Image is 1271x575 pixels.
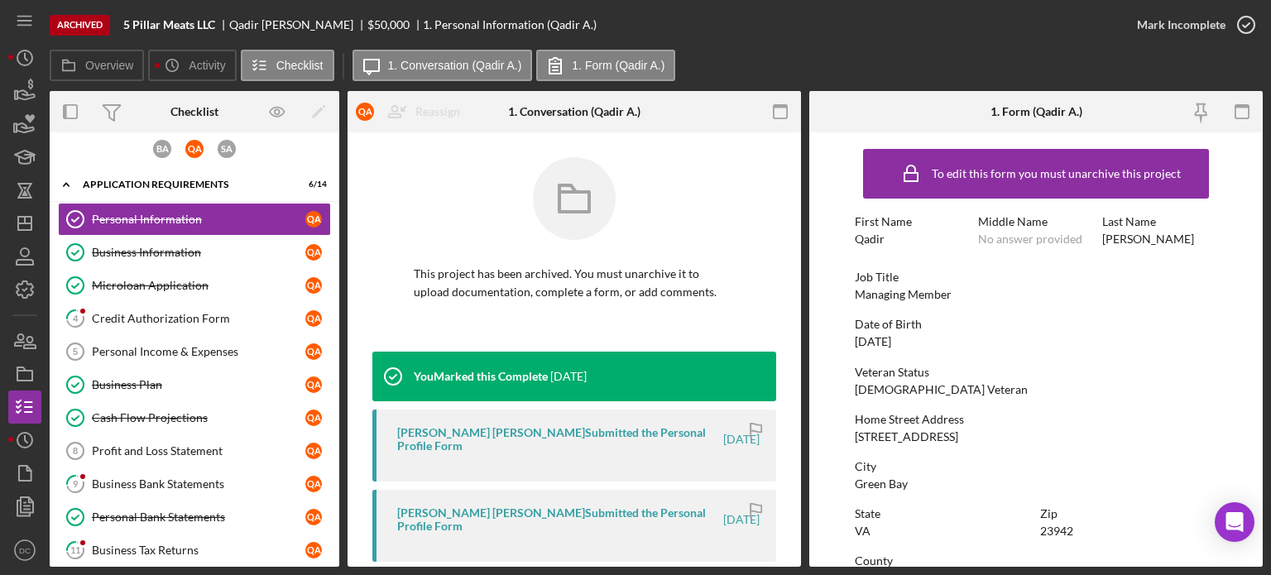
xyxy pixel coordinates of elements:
div: Qadir [855,232,885,246]
div: S A [218,140,236,158]
button: 1. Conversation (Qadir A.) [353,50,533,81]
div: State [855,507,1032,520]
a: 5Personal Income & ExpensesQA [58,335,331,368]
b: 5 Pillar Meats LLC [123,18,215,31]
button: Mark Incomplete [1120,8,1263,41]
div: [PERSON_NAME] [PERSON_NAME] Submitted the Personal Profile Form [397,426,721,453]
div: APPLICATION REQUIREMENTS [83,180,285,189]
button: DC [8,534,41,567]
div: Green Bay [855,477,908,491]
div: You Marked this Complete [414,370,548,383]
div: [PERSON_NAME] [1102,232,1194,246]
div: 1. Personal Information (Qadir A.) [423,18,597,31]
div: Q A [305,410,322,426]
div: County [855,554,1217,568]
div: Personal Bank Statements [92,510,305,524]
tspan: 11 [70,544,80,555]
tspan: 5 [73,347,78,357]
div: 6 / 14 [297,180,327,189]
div: Open Intercom Messenger [1215,502,1254,542]
div: 23942 [1040,525,1073,538]
div: Managing Member [855,288,952,301]
div: Business Tax Returns [92,544,305,557]
div: Q A [305,343,322,360]
a: 9Business Bank StatementsQA [58,467,331,501]
a: 11Business Tax ReturnsQA [58,534,331,567]
div: Archived [50,15,110,36]
div: Checklist [170,105,218,118]
div: Q A [305,211,322,228]
button: 1. Form (Qadir A.) [536,50,675,81]
div: Business Bank Statements [92,477,305,491]
div: Business Plan [92,378,305,391]
p: This project has been archived. You must unarchive it to upload documentation, complete a form, o... [414,265,735,302]
div: Middle Name [978,215,1093,228]
div: Q A [356,103,374,121]
label: 1. Conversation (Qadir A.) [388,59,522,72]
div: Zip [1040,507,1217,520]
a: 8Profit and Loss StatementQA [58,434,331,467]
div: To edit this form you must unarchive this project [932,167,1181,180]
button: QAReassign [348,95,477,128]
div: Credit Authorization Form [92,312,305,325]
div: Veteran Status [855,366,1217,379]
div: No answer provided [978,232,1082,246]
div: 1. Form (Qadir A.) [990,105,1082,118]
div: VA [855,525,871,538]
div: Q A [305,542,322,558]
div: Home Street Address [855,413,1217,426]
a: Microloan ApplicationQA [58,269,331,302]
div: Mark Incomplete [1137,8,1225,41]
label: 1. Form (Qadir A.) [572,59,664,72]
time: 2025-08-20 19:32 [550,370,587,383]
div: Q A [305,244,322,261]
div: B A [153,140,171,158]
div: Profit and Loss Statement [92,444,305,458]
label: Overview [85,59,133,72]
div: Business Information [92,246,305,259]
div: Job Title [855,271,1217,284]
a: 4Credit Authorization FormQA [58,302,331,335]
div: Q A [305,443,322,459]
div: Q A [305,277,322,294]
a: Personal Bank StatementsQA [58,501,331,534]
a: Cash Flow ProjectionsQA [58,401,331,434]
time: 2025-08-20 14:54 [723,433,760,446]
div: Personal Information [92,213,305,226]
tspan: 9 [73,478,79,489]
a: Personal InformationQA [58,203,331,236]
button: Checklist [241,50,334,81]
div: [STREET_ADDRESS] [855,430,958,443]
div: First Name [855,215,970,228]
tspan: 8 [73,446,78,456]
div: Cash Flow Projections [92,411,305,424]
div: City [855,460,1217,473]
button: Overview [50,50,144,81]
a: Business InformationQA [58,236,331,269]
tspan: 4 [73,313,79,323]
div: [DEMOGRAPHIC_DATA] Veteran [855,383,1028,396]
div: Q A [305,509,322,525]
div: Q A [305,376,322,393]
div: Q A [305,476,322,492]
div: Q A [305,310,322,327]
div: Date of Birth [855,318,1217,331]
div: Qadir [PERSON_NAME] [229,18,367,31]
div: Last Name [1102,215,1217,228]
text: DC [19,546,31,555]
a: Business PlanQA [58,368,331,401]
time: 2025-08-20 14:39 [723,513,760,526]
div: 1. Conversation (Qadir A.) [508,105,640,118]
button: Activity [148,50,236,81]
label: Checklist [276,59,324,72]
label: Activity [189,59,225,72]
div: [DATE] [855,335,891,348]
div: [PERSON_NAME] [PERSON_NAME] Submitted the Personal Profile Form [397,506,721,533]
div: Personal Income & Expenses [92,345,305,358]
div: Q A [185,140,204,158]
div: $50,000 [367,18,410,31]
div: Microloan Application [92,279,305,292]
div: Reassign [415,95,460,128]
